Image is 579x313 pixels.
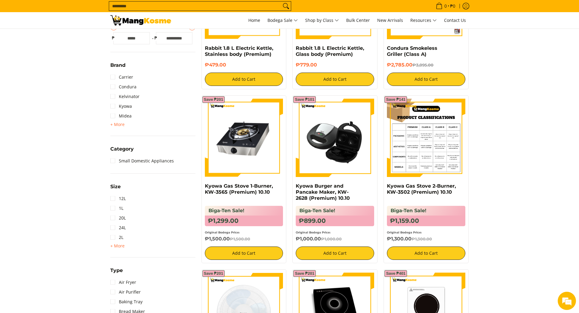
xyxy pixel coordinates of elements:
[321,236,342,241] del: ₱1,000.00
[110,121,125,128] summary: Open
[110,243,125,248] span: + More
[110,233,123,242] a: 2L
[302,12,342,29] a: Shop by Class
[387,99,465,177] img: Kyowa Gas Stove 2-Burner, KW-3502 (Premium) 10.10 - 0
[296,247,374,260] button: Add to Cart
[386,98,405,101] span: Save ₱141
[296,45,364,57] a: Rabbit 1.8 L Electric Kettle, Glass body (Premium)
[205,247,283,260] button: Add to Cart
[296,231,331,234] small: Original Bodega Price:
[305,17,339,24] span: Shop by Class
[205,183,273,195] a: Kyowa Gas Stove 1-Burner, KW-3565 (Premium) 10.10
[346,17,370,23] span: Bulk Center
[205,236,283,242] h6: ₱1,500.00
[248,17,260,23] span: Home
[110,82,136,92] a: Condura
[230,236,250,241] del: ₱1,500.00
[110,277,136,287] a: Air Fryer
[110,72,133,82] a: Carrier
[110,63,126,72] summary: Open
[205,45,273,57] a: Rabbit 1.8 L Electric Kettle, Stainless body (Premium)
[110,213,126,223] a: 20L
[412,63,433,67] del: ₱3,095.00
[110,122,125,127] span: + More
[153,35,159,41] span: ₱
[386,272,405,275] span: Save ₱401
[110,156,174,166] a: Small Domestic Appliances
[410,17,437,24] span: Resources
[205,62,283,68] h6: ₱479.00
[110,15,171,26] img: Small Appliances l Mang Kosme: Home Appliances Warehouse Sale | Page 2
[110,194,126,203] a: 12L
[110,35,116,41] span: ₱
[204,98,223,101] span: Save ₱201
[110,287,141,297] a: Air Purifier
[387,73,465,86] button: Add to Cart
[296,216,374,226] h6: ₱899.00
[204,272,223,275] span: Save ₱201
[205,231,240,234] small: Original Bodega Price:
[110,268,123,273] span: Type
[245,12,263,29] a: Home
[295,272,314,275] span: Save ₱201
[434,3,457,9] span: •
[110,101,132,111] a: Kyowa
[296,62,374,68] h6: ₱779.00
[295,98,314,101] span: Save ₱101
[387,62,465,68] h6: ₱2,785.00
[205,99,283,177] img: kyowa-tempered-glass-single-gas-burner-full-view-mang-kosme
[110,147,134,156] summary: Open
[205,73,283,86] button: Add to Cart
[387,183,456,195] a: Kyowa Gas Stove 2-Burner, KW-3502 (Premium) 10.10
[441,12,469,29] a: Contact Us
[443,4,448,8] span: 0
[110,111,132,121] a: Midea
[110,268,123,277] summary: Open
[407,12,440,29] a: Resources
[387,231,422,234] small: Original Bodega Price:
[267,17,298,24] span: Bodega Sale
[281,2,291,11] button: Search
[110,223,126,233] a: 24L
[296,73,374,86] button: Add to Cart
[387,45,437,57] a: Condura Smokeless Griller (Class A)
[412,236,432,241] del: ₱1,300.00
[387,216,465,226] h6: ₱1,159.00
[110,203,123,213] a: 1L
[296,236,374,242] h6: ₱1,000.00
[387,236,465,242] h6: ₱1,300.00
[444,17,466,23] span: Contact Us
[110,63,126,68] span: Brand
[449,4,456,8] span: ₱0
[110,297,143,307] a: Baking Tray
[387,247,465,260] button: Add to Cart
[205,216,283,226] h6: ₱1,299.00
[296,183,350,201] a: Kyowa Burger and Pancake Maker, KW-2628 (Premium) 10.10
[110,92,140,101] a: Kelvinator
[377,17,403,23] span: New Arrivals
[296,99,374,177] img: kyowa-burger-and-pancake-maker-premium-full-view-mang-kosme
[264,12,301,29] a: Bodega Sale
[343,12,373,29] a: Bulk Center
[374,12,406,29] a: New Arrivals
[110,184,121,194] summary: Open
[110,147,134,151] span: Category
[177,12,469,29] nav: Main Menu
[110,242,125,250] summary: Open
[110,184,121,189] span: Size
